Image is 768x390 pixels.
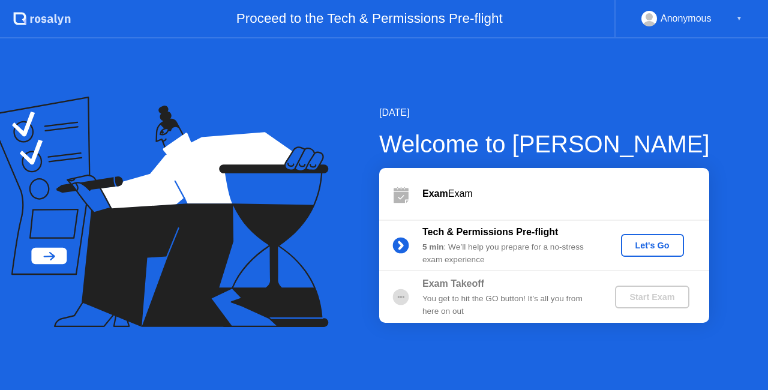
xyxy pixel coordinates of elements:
div: Let's Go [626,241,679,250]
div: [DATE] [379,106,710,120]
div: Exam [422,187,709,201]
button: Start Exam [615,286,689,308]
div: You get to hit the GO button! It’s all you from here on out [422,293,595,317]
b: Exam Takeoff [422,278,484,289]
div: Welcome to [PERSON_NAME] [379,126,710,162]
div: ▼ [736,11,742,26]
b: 5 min [422,242,444,251]
button: Let's Go [621,234,684,257]
div: Anonymous [661,11,712,26]
div: : We’ll help you prepare for a no-stress exam experience [422,241,595,266]
div: Start Exam [620,292,684,302]
b: Exam [422,188,448,199]
b: Tech & Permissions Pre-flight [422,227,558,237]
